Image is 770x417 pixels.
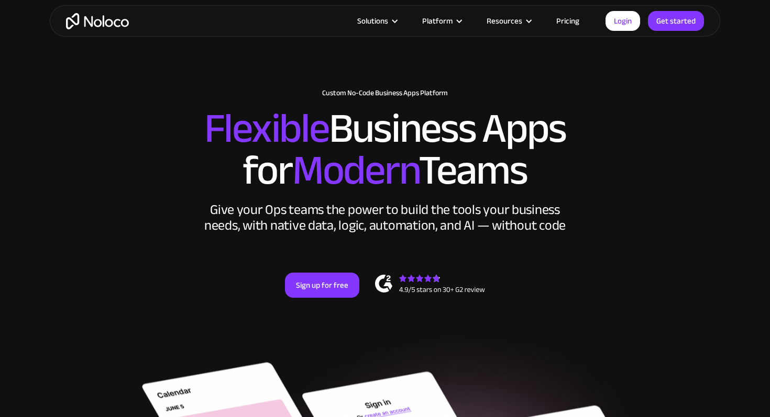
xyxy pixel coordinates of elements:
[648,11,704,31] a: Get started
[60,89,710,97] h1: Custom No-Code Business Apps Platform
[66,13,129,29] a: home
[487,14,522,28] div: Resources
[606,11,640,31] a: Login
[292,131,419,209] span: Modern
[357,14,388,28] div: Solutions
[344,14,409,28] div: Solutions
[202,202,568,233] div: Give your Ops teams the power to build the tools your business needs, with native data, logic, au...
[543,14,592,28] a: Pricing
[204,89,329,167] span: Flexible
[409,14,474,28] div: Platform
[422,14,453,28] div: Platform
[60,108,710,191] h2: Business Apps for Teams
[285,273,359,298] a: Sign up for free
[474,14,543,28] div: Resources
